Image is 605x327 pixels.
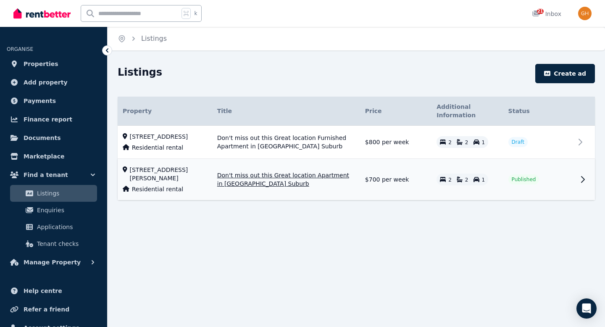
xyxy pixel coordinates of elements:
span: Find a tenant [24,170,68,180]
span: Applications [37,222,94,232]
span: Tenant checks [37,239,94,249]
tr: [STREET_ADDRESS]Residential rentalDon't miss out this Great location Furnished Apartment in [GEOG... [118,126,595,159]
td: $800 per week [360,126,431,159]
div: Inbox [532,10,561,18]
div: Open Intercom Messenger [576,298,597,319]
a: Refer a friend [7,301,100,318]
span: Listings [37,188,94,198]
span: Documents [24,133,61,143]
span: 1 [482,140,485,145]
a: Listings [10,185,97,202]
a: Enquiries [10,202,97,219]
th: Property [118,97,212,126]
span: Payments [24,96,56,106]
span: ORGANISE [7,46,33,52]
span: Properties [24,59,58,69]
span: 21 [537,9,544,14]
a: Help centre [7,282,100,299]
td: $700 per week [360,159,431,200]
span: 2 [465,177,468,183]
img: RentBetter [13,7,71,20]
span: Finance report [24,114,72,124]
th: Price [360,97,431,126]
span: 2 [465,140,468,145]
tr: [STREET_ADDRESS][PERSON_NAME]Residential rentalDon't miss out this Great location Apartment in [G... [118,159,595,200]
span: 2 [448,177,452,183]
a: Finance report [7,111,100,128]
span: Refer a friend [24,304,69,314]
button: Find a tenant [7,166,100,183]
span: Listings [141,34,167,44]
a: Tenant checks [10,235,97,252]
span: 2 [448,140,452,145]
a: Payments [7,92,100,109]
span: Help centre [24,286,62,296]
span: Residential rental [132,143,183,152]
th: Additional Information [431,97,503,126]
span: Marketplace [24,151,64,161]
span: [STREET_ADDRESS][PERSON_NAME] [130,166,207,182]
nav: Breadcrumb [108,27,177,50]
span: Add property [24,77,68,87]
span: Draft [512,139,524,145]
img: Grace Hsu [578,7,592,20]
a: Applications [10,219,97,235]
h1: Listings [118,66,162,79]
button: Manage Property [7,254,100,271]
a: Add property [7,74,100,91]
span: Enquiries [37,205,94,215]
span: Manage Property [24,257,81,267]
a: Marketplace [7,148,100,165]
span: Residential rental [132,185,183,193]
span: [STREET_ADDRESS] [130,132,188,141]
span: 1 [482,177,485,183]
span: Title [217,107,232,115]
a: Properties [7,55,100,72]
button: Create ad [535,64,595,83]
span: Don't miss out this Great location Apartment in [GEOGRAPHIC_DATA] Suburb [217,171,355,188]
span: Don't miss out this Great location Furnished Apartment in [GEOGRAPHIC_DATA] Suburb [217,134,355,150]
a: Documents [7,129,100,146]
span: Published [512,176,536,183]
th: Status [503,97,575,126]
span: k [194,10,197,17]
